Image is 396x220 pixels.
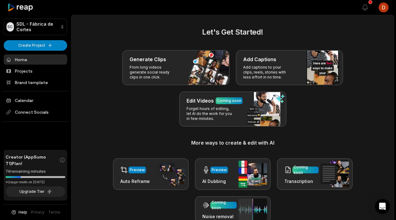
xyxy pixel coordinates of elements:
a: Terms [48,209,60,215]
div: Coming soon [294,164,317,176]
h3: Add Captions [243,56,276,63]
div: Open Intercom Messenger [375,199,390,214]
img: transcription.png [321,161,349,187]
button: Help [11,209,27,215]
h3: AI Dubbing [202,178,228,184]
button: Upgrade Tier [6,186,65,197]
div: Coming soon [217,98,241,104]
h3: More ways to create & edit with AI [79,139,386,146]
a: Calendar [4,95,67,105]
h3: Transcription [284,178,319,184]
div: SC [6,22,14,32]
span: Creator (AppSumo T1) Plan! [6,154,59,167]
a: Brand template [4,77,67,87]
div: Preview [212,167,227,173]
a: Privacy [31,209,45,215]
span: Help [19,209,27,215]
span: Connect Socials [4,107,67,118]
div: Preview [130,167,145,173]
img: noise_removal.png [239,199,267,220]
a: Projects [4,66,67,76]
p: SDL - Fábrica de Cortes [16,21,58,32]
img: ai_dubbing.png [239,161,267,188]
div: Coming soon [212,200,235,211]
div: 76 remaining minutes [6,168,65,175]
p: Add captions to your clips, reels, stories with less effort in no time. [243,65,291,80]
p: Forget hours of editing, let AI do the work for you in few minutes. [187,106,235,121]
img: auto_reframe.png [157,162,185,186]
button: Create Project [4,40,67,51]
h3: Generate Clips [130,56,166,63]
h3: Auto Reframe [120,178,150,184]
p: From long videos generate social ready clips in one click. [130,65,178,80]
h2: Let's Get Started! [79,27,386,38]
h3: Noise removal [202,213,237,220]
a: Home [4,54,67,65]
h3: Edit Videos [187,97,214,104]
div: *Usage resets on [DATE] [6,180,65,184]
